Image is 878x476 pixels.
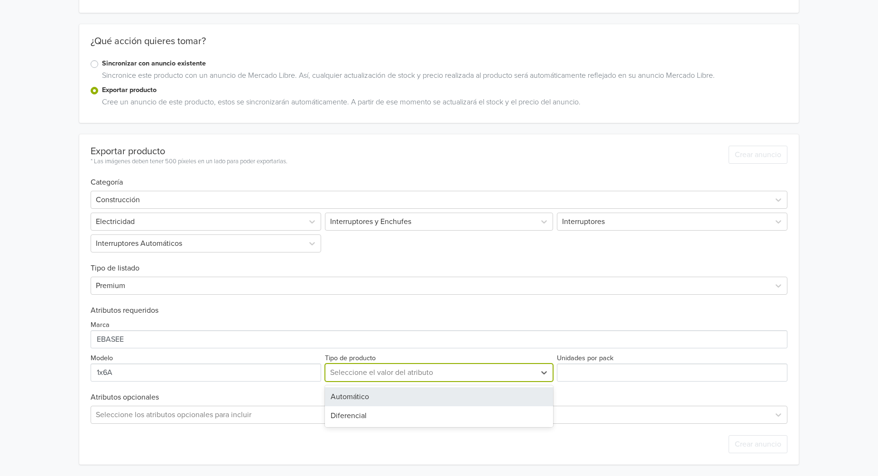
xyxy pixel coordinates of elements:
label: Exportar producto [102,85,788,95]
div: * Las imágenes deben tener 500 píxeles en un lado para poder exportarlas. [91,157,287,167]
div: Sincronice este producto con un anuncio de Mercado Libre. Así, cualquier actualización de stock y... [98,70,788,85]
label: Unidades por pack [557,353,613,364]
div: Cree un anuncio de este producto, estos se sincronizarán automáticamente. A partir de ese momento... [98,96,788,112]
h6: Atributos requeridos [91,306,788,315]
button: Crear anuncio [729,146,787,164]
div: ¿Qué acción quieres tomar? [79,36,799,58]
label: Sincronizar con anuncio existente [102,58,788,69]
div: Exportar producto [91,146,287,157]
h6: Tipo de listado [91,252,788,273]
div: Diferencial [325,406,554,425]
button: Crear anuncio [729,435,787,453]
h6: Categoría [91,167,788,187]
label: Modelo [91,353,113,364]
div: Automático [325,387,554,406]
h6: Atributos opcionales [91,393,788,402]
label: Tipo de producto [325,353,376,364]
label: Marca [91,320,110,330]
